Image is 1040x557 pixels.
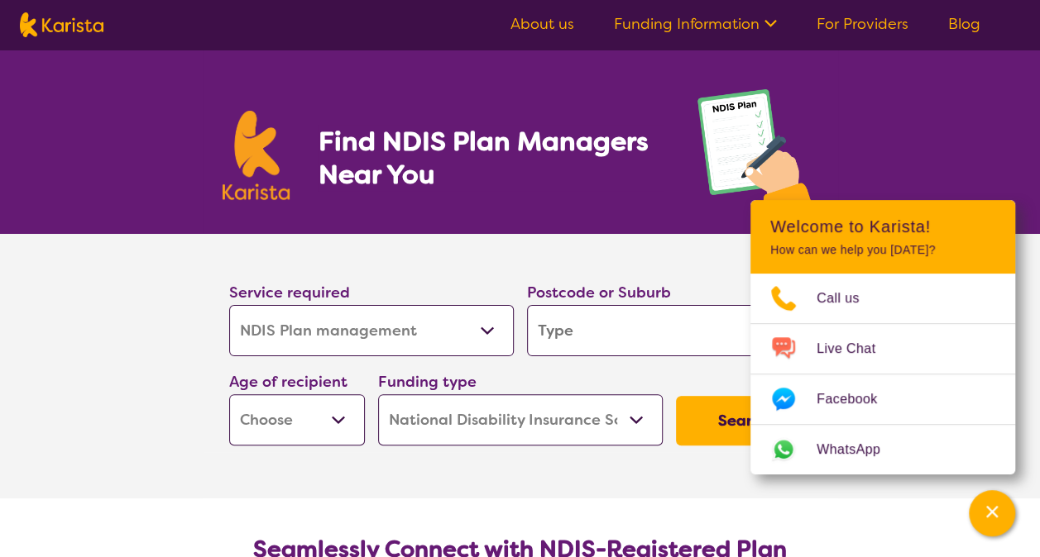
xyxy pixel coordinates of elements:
[20,12,103,37] img: Karista logo
[510,14,574,34] a: About us
[229,283,350,302] label: Service required
[817,286,879,311] span: Call us
[223,111,290,200] img: Karista logo
[378,372,477,392] label: Funding type
[676,396,812,445] button: Search
[817,14,908,34] a: For Providers
[750,425,1015,474] a: Web link opens in a new tab.
[948,14,980,34] a: Blog
[527,305,812,356] input: Type
[229,372,347,392] label: Age of recipient
[750,274,1015,474] ul: Choose channel
[318,125,664,191] h1: Find NDIS Plan Managers Near You
[817,437,900,462] span: WhatsApp
[614,14,777,34] a: Funding Information
[770,217,995,236] h2: Welcome to Karista!
[697,89,818,234] img: plan-management
[750,200,1015,474] div: Channel Menu
[817,336,895,361] span: Live Chat
[770,243,995,257] p: How can we help you [DATE]?
[969,490,1015,536] button: Channel Menu
[817,387,897,412] span: Facebook
[527,283,671,302] label: Postcode or Suburb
